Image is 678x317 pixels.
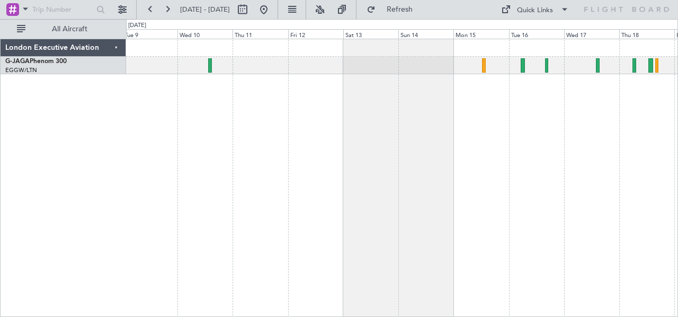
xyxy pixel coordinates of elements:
[177,29,233,39] div: Wed 10
[398,29,453,39] div: Sun 14
[378,6,422,13] span: Refresh
[362,1,425,18] button: Refresh
[5,66,37,74] a: EGGW/LTN
[453,29,508,39] div: Mon 15
[619,29,674,39] div: Thu 18
[343,29,398,39] div: Sat 13
[496,1,574,18] button: Quick Links
[288,29,343,39] div: Fri 12
[128,21,146,30] div: [DATE]
[28,25,112,33] span: All Aircraft
[233,29,288,39] div: Thu 11
[564,29,619,39] div: Wed 17
[5,58,30,65] span: G-JAGA
[180,5,230,14] span: [DATE] - [DATE]
[122,29,177,39] div: Tue 9
[517,5,553,16] div: Quick Links
[32,2,93,17] input: Trip Number
[12,21,115,38] button: All Aircraft
[509,29,564,39] div: Tue 16
[5,58,67,65] a: G-JAGAPhenom 300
